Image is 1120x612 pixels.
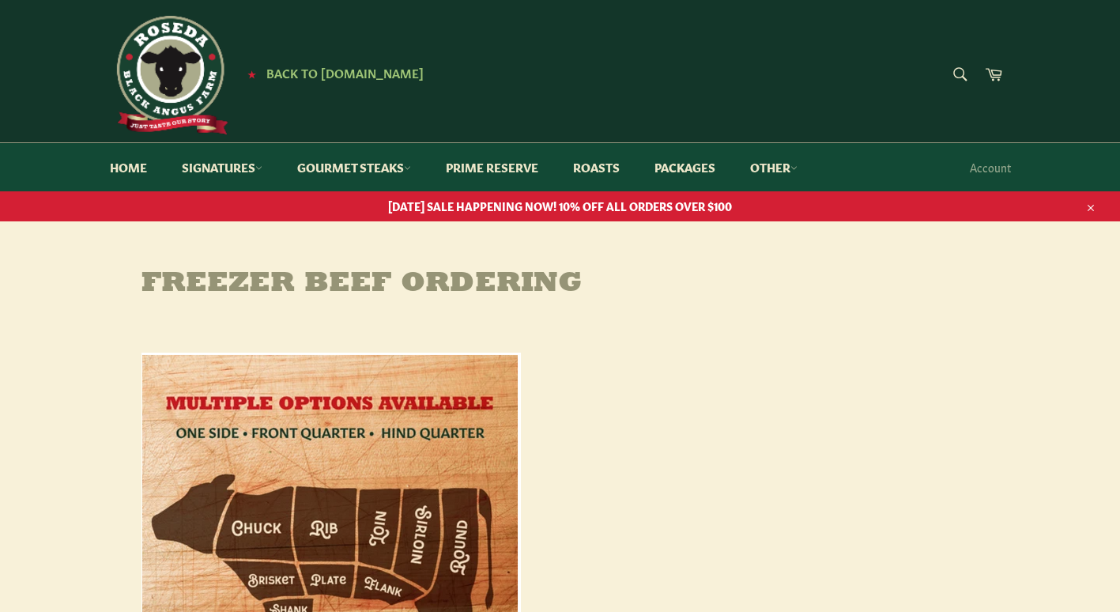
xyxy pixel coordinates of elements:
h1: Freezer Beef Ordering [110,269,1011,300]
a: Signatures [166,143,278,191]
a: Account [962,144,1019,191]
a: ★ Back to [DOMAIN_NAME] [239,67,424,80]
a: Gourmet Steaks [281,143,427,191]
a: Prime Reserve [430,143,554,191]
span: ★ [247,67,256,80]
img: Roseda Beef [110,16,228,134]
span: Back to [DOMAIN_NAME] [266,64,424,81]
a: Packages [639,143,731,191]
a: Other [734,143,813,191]
a: Roasts [557,143,635,191]
a: Home [94,143,163,191]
